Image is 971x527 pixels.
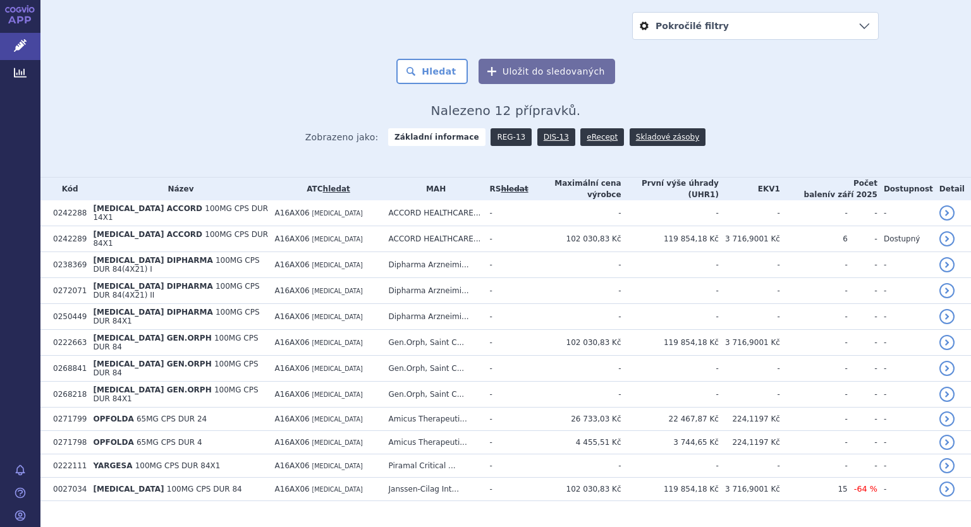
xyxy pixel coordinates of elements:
[93,256,259,274] span: 100MG CPS DUR 84(4X21) I
[848,226,877,252] td: -
[877,304,933,330] td: -
[719,178,780,200] th: EKV1
[137,415,207,423] span: 65MG CPS DUR 24
[621,200,719,226] td: -
[396,59,468,84] button: Hledat
[621,356,719,382] td: -
[528,226,621,252] td: 102 030,83 Kč
[719,478,780,501] td: 3 716,9001 Kč
[484,478,528,501] td: -
[275,485,310,494] span: A16AX06
[312,439,363,446] span: [MEDICAL_DATA]
[848,278,877,304] td: -
[382,408,484,431] td: Amicus Therapeuti...
[854,484,877,494] span: -64 %
[479,59,615,84] button: Uložit do sledovaných
[93,282,212,291] span: [MEDICAL_DATA] DIPHARMA
[93,385,211,394] span: [MEDICAL_DATA] GEN.ORPH
[484,454,528,478] td: -
[275,415,310,423] span: A16AX06
[484,278,528,304] td: -
[484,226,528,252] td: -
[47,356,87,382] td: 0268841
[93,308,259,325] span: 100MG CPS DUR 84X1
[780,200,848,226] td: -
[47,408,87,431] td: 0271799
[275,338,310,347] span: A16AX06
[388,128,485,146] strong: Základní informace
[621,330,719,356] td: 119 854,18 Kč
[877,330,933,356] td: -
[719,226,780,252] td: 3 716,9001 Kč
[382,278,484,304] td: Dipharma Arzneimi...
[848,431,877,454] td: -
[877,356,933,382] td: -
[484,431,528,454] td: -
[382,178,484,200] th: MAH
[484,252,528,278] td: -
[312,416,363,423] span: [MEDICAL_DATA]
[528,382,621,408] td: -
[780,454,848,478] td: -
[528,278,621,304] td: -
[939,458,955,473] a: detail
[780,252,848,278] td: -
[877,252,933,278] td: -
[484,382,528,408] td: -
[47,252,87,278] td: 0238369
[47,278,87,304] td: 0272071
[275,312,310,321] span: A16AX06
[87,178,268,200] th: Název
[382,200,484,226] td: ACCORD HEALTHCARE...
[877,478,933,501] td: -
[719,408,780,431] td: 224,1197 Kč
[939,482,955,497] a: detail
[621,278,719,304] td: -
[93,282,259,300] span: 100MG CPS DUR 84(4X21) II
[848,304,877,330] td: -
[312,236,363,243] span: [MEDICAL_DATA]
[780,178,877,200] th: Počet balení
[312,210,363,217] span: [MEDICAL_DATA]
[484,330,528,356] td: -
[939,283,955,298] a: detail
[939,411,955,427] a: detail
[93,204,268,222] span: 100MG CPS DUR 14X1
[382,304,484,330] td: Dipharma Arzneimi...
[275,260,310,269] span: A16AX06
[484,178,528,200] th: RS
[528,304,621,330] td: -
[939,231,955,246] a: detail
[780,304,848,330] td: -
[312,391,363,398] span: [MEDICAL_DATA]
[719,252,780,278] td: -
[491,128,532,146] a: REG-13
[382,252,484,278] td: Dipharma Arzneimi...
[93,334,258,351] span: 100MG CPS DUR 84
[312,288,363,294] span: [MEDICAL_DATA]
[848,356,877,382] td: -
[275,234,310,243] span: A16AX06
[47,431,87,454] td: 0271798
[167,485,242,494] span: 100MG CPS DUR 84
[312,339,363,346] span: [MEDICAL_DATA]
[719,304,780,330] td: -
[382,431,484,454] td: Amicus Therapeuti...
[877,278,933,304] td: -
[382,478,484,501] td: Janssen-Cilag Int...
[47,454,87,478] td: 0222111
[537,128,575,146] a: DIS-13
[877,226,933,252] td: Dostupný
[848,252,877,278] td: -
[719,356,780,382] td: -
[877,454,933,478] td: -
[47,330,87,356] td: 0222663
[269,178,382,200] th: ATC
[528,356,621,382] td: -
[939,205,955,221] a: detail
[933,178,971,200] th: Detail
[135,461,221,470] span: 100MG CPS DUR 84X1
[275,438,310,447] span: A16AX06
[305,128,379,146] span: Zobrazeno jako:
[312,365,363,372] span: [MEDICAL_DATA]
